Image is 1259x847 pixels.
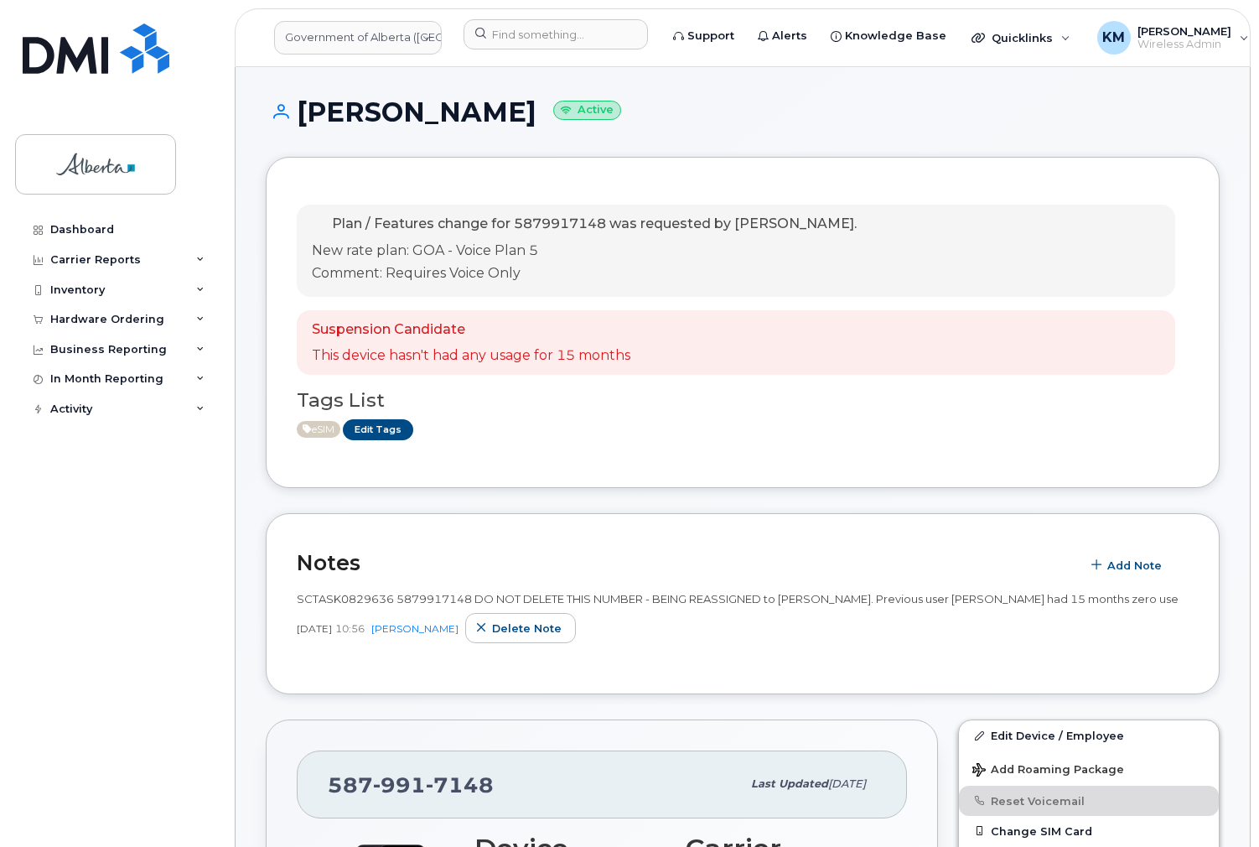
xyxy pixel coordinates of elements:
p: New rate plan: GOA - Voice Plan 5 [312,242,857,261]
span: Delete note [492,621,562,637]
a: Edit Device / Employee [959,720,1219,751]
a: [PERSON_NAME] [371,622,459,635]
span: Last updated [751,777,828,790]
p: Suspension Candidate [312,320,630,340]
button: Delete note [465,613,576,643]
span: Add Note [1107,558,1162,574]
span: Add Roaming Package [972,763,1124,779]
p: Comment: Requires Voice Only [312,264,857,283]
span: [DATE] [297,621,332,636]
span: Plan / Features change for 5879917148 was requested by [PERSON_NAME]. [332,216,857,231]
h3: Tags List [297,390,1189,411]
span: 10:56 [335,621,365,636]
span: 991 [373,772,426,798]
span: Active [297,421,340,438]
a: Edit Tags [343,419,413,440]
button: Change SIM Card [959,816,1219,846]
button: Add Note [1080,551,1176,581]
span: [DATE] [828,777,866,790]
span: 7148 [426,772,494,798]
button: Reset Voicemail [959,786,1219,816]
span: SCTASK0829636 5879917148 DO NOT DELETE THIS NUMBER - BEING REASSIGNED to [PERSON_NAME]. Previous ... [297,592,1179,605]
span: 587 [328,772,494,798]
h2: Notes [297,550,1072,575]
h1: [PERSON_NAME] [266,97,1220,127]
button: Add Roaming Package [959,751,1219,786]
p: This device hasn't had any usage for 15 months [312,346,630,366]
small: Active [553,101,621,120]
